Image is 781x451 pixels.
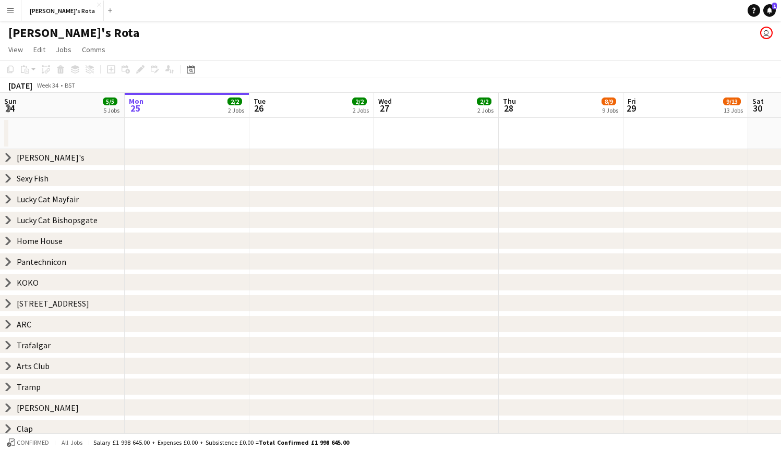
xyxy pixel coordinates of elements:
span: Sat [752,96,764,106]
div: KOKO [17,277,39,288]
div: Trafalgar [17,340,51,350]
div: 5 Jobs [103,106,119,114]
div: [PERSON_NAME] [17,403,79,413]
span: Confirmed [17,439,49,446]
span: 2/2 [352,97,367,105]
span: Week 34 [34,81,61,89]
span: Tue [254,96,266,106]
span: Mon [129,96,143,106]
span: 5/5 [103,97,117,105]
div: ARC [17,319,31,330]
span: Sun [4,96,17,106]
div: [STREET_ADDRESS] [17,298,89,309]
span: 29 [626,102,636,114]
a: Edit [29,43,50,56]
div: 13 Jobs [724,106,743,114]
div: [DATE] [8,80,32,91]
a: Jobs [52,43,76,56]
div: 2 Jobs [477,106,494,114]
a: View [4,43,27,56]
div: Sexy Fish [17,173,49,184]
span: 28 [501,102,516,114]
div: Lucky Cat Mayfair [17,194,79,204]
div: 2 Jobs [353,106,369,114]
div: Home House [17,236,63,246]
div: Arts Club [17,361,50,371]
div: Clap [17,423,33,434]
span: 2/2 [227,97,242,105]
div: 2 Jobs [228,106,244,114]
span: 26 [252,102,266,114]
span: Jobs [56,45,71,54]
div: [PERSON_NAME]'s [17,152,85,163]
span: 8/9 [602,97,616,105]
div: Salary £1 998 645.00 + Expenses £0.00 + Subsistence £0.00 = [93,438,349,446]
span: Edit [33,45,45,54]
span: Total Confirmed £1 998 645.00 [259,438,349,446]
span: All jobs [59,438,85,446]
span: 2/2 [477,97,491,105]
span: Thu [503,96,516,106]
span: 1 [772,3,777,9]
button: Confirmed [5,437,51,448]
button: [PERSON_NAME]'s Rota [21,1,104,21]
span: Wed [378,96,392,106]
span: View [8,45,23,54]
div: Lucky Cat Bishopsgate [17,215,98,225]
span: 24 [3,102,17,114]
h1: [PERSON_NAME]'s Rota [8,25,139,41]
div: Pantechnicon [17,257,66,267]
span: 27 [377,102,392,114]
span: 30 [751,102,764,114]
span: 9/13 [723,97,741,105]
span: 25 [127,102,143,114]
div: BST [65,81,75,89]
span: Comms [82,45,105,54]
a: Comms [78,43,110,56]
div: Tramp [17,382,41,392]
div: 9 Jobs [602,106,618,114]
app-user-avatar: Katie Farrow [760,27,773,39]
span: Fri [628,96,636,106]
a: 1 [763,4,776,17]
